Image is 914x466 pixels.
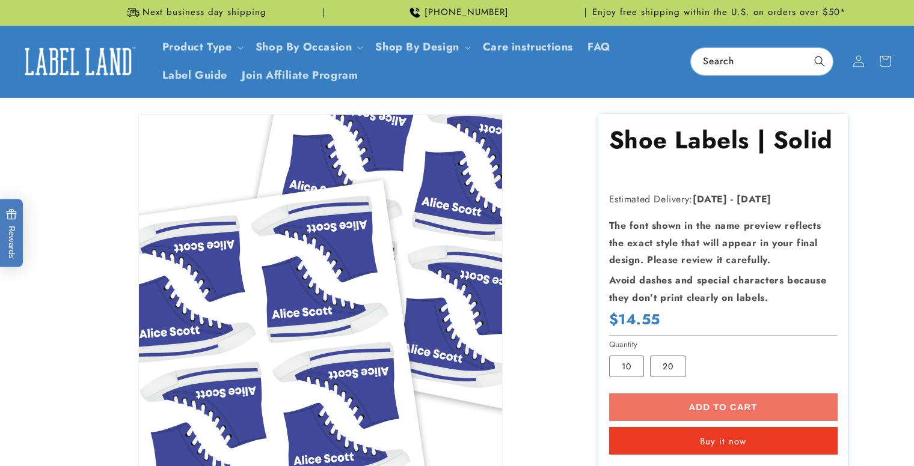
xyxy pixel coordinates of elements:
label: 10 [609,356,644,377]
strong: The font shown in the name preview reflects the exact style that will appear in your final design... [609,219,821,267]
span: Enjoy free shipping within the U.S. on orders over $50* [592,7,846,19]
span: Care instructions [483,40,573,54]
span: Label Guide [162,68,228,82]
a: Join Affiliate Program [235,61,365,89]
a: Care instructions [476,33,580,61]
summary: Shop By Design [368,33,475,61]
a: FAQ [580,33,618,61]
h1: Shoe Labels | Solid [609,124,838,156]
a: Shop By Design [375,39,459,55]
strong: Avoid dashes and special characters because they don’t print clearly on labels. [609,273,827,304]
a: Label Guide [155,61,235,89]
label: 20 [650,356,686,377]
p: Estimated Delivery: [609,191,838,208]
span: Next business day shipping [143,7,266,19]
a: Label Land [14,38,143,85]
img: Label Land [18,43,138,80]
legend: Quantity [609,339,639,351]
a: Product Type [162,39,232,55]
strong: [DATE] [693,192,728,206]
summary: Shop By Occasion [248,33,369,61]
button: Buy it now [609,427,838,455]
span: [PHONE_NUMBER] [425,7,509,19]
span: FAQ [587,40,611,54]
span: Rewards [6,209,17,259]
span: $14.55 [609,310,661,328]
summary: Product Type [155,33,248,61]
button: Search [806,48,833,74]
span: Shop By Occasion [256,40,352,54]
strong: - [731,192,734,206]
span: Join Affiliate Program [242,68,358,82]
strong: [DATE] [737,192,771,206]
